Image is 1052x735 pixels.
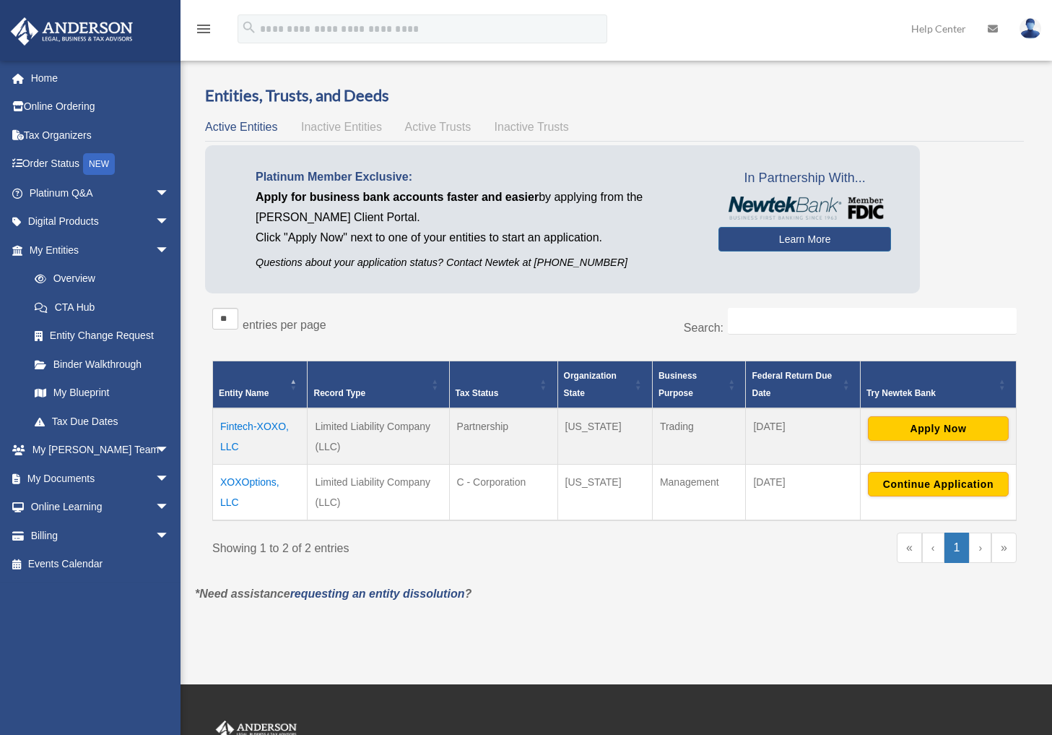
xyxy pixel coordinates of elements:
th: Tax Status: Activate to sort [449,361,557,409]
a: CTA Hub [20,293,184,322]
span: Entity Name [219,388,269,398]
i: search [241,20,257,35]
th: Entity Name: Activate to invert sorting [213,361,308,409]
img: Anderson Advisors Platinum Portal [6,17,137,46]
p: Click "Apply Now" next to one of your entities to start an application. [256,228,697,248]
h3: Entities, Trusts, and Deeds [205,85,1024,107]
td: Fintech-XOXO, LLC [213,408,308,465]
em: *Need assistance ? [195,588,471,600]
td: Trading [652,408,746,465]
span: Federal Return Due Date [752,371,832,398]
span: Record Type [313,388,365,398]
a: Home [10,64,191,93]
td: Limited Liability Company (LLC) [308,408,449,465]
span: arrow_drop_down [155,464,184,494]
a: Tax Organizers [10,121,191,150]
p: by applying from the [PERSON_NAME] Client Portal. [256,187,697,228]
a: My Blueprint [20,379,184,408]
a: Next [969,533,991,563]
div: Showing 1 to 2 of 2 entries [212,533,604,559]
p: Questions about your application status? Contact Newtek at [PHONE_NUMBER] [256,254,697,272]
td: XOXOptions, LLC [213,465,308,521]
span: In Partnership With... [718,167,891,190]
div: NEW [83,153,115,175]
td: Management [652,465,746,521]
span: Tax Status [456,388,499,398]
button: Continue Application [868,472,1009,497]
span: arrow_drop_down [155,236,184,265]
span: Active Trusts [405,121,471,133]
a: My [PERSON_NAME] Teamarrow_drop_down [10,436,191,465]
td: [DATE] [746,465,860,521]
button: Apply Now [868,416,1009,441]
a: Online Ordering [10,93,191,121]
a: Overview [20,265,177,293]
th: Business Purpose: Activate to sort [652,361,746,409]
td: C - Corporation [449,465,557,521]
a: First [897,533,922,563]
span: Inactive Entities [301,121,382,133]
span: arrow_drop_down [155,493,184,523]
label: Search: [684,322,723,334]
span: Business Purpose [658,371,697,398]
p: Platinum Member Exclusive: [256,167,697,187]
td: [US_STATE] [557,465,652,521]
span: arrow_drop_down [155,207,184,237]
span: Inactive Trusts [495,121,569,133]
a: requesting an entity dissolution [290,588,465,600]
a: Binder Walkthrough [20,350,184,379]
a: Entity Change Request [20,322,184,351]
a: Previous [922,533,944,563]
a: menu [195,25,212,38]
a: Digital Productsarrow_drop_down [10,207,191,236]
span: arrow_drop_down [155,521,184,551]
a: Billingarrow_drop_down [10,521,191,550]
a: My Documentsarrow_drop_down [10,464,191,493]
a: 1 [944,533,970,563]
td: Partnership [449,408,557,465]
span: Apply for business bank accounts faster and easier [256,191,539,203]
span: Active Entities [205,121,277,133]
a: Events Calendar [10,550,191,579]
td: Limited Liability Company (LLC) [308,465,449,521]
th: Federal Return Due Date: Activate to sort [746,361,860,409]
img: User Pic [1020,18,1041,39]
a: Learn More [718,227,891,252]
span: arrow_drop_down [155,179,184,208]
label: entries per page [243,319,326,331]
i: menu [195,20,212,38]
span: arrow_drop_down [155,436,184,465]
td: [DATE] [746,408,860,465]
th: Record Type: Activate to sort [308,361,449,409]
a: Platinum Q&Aarrow_drop_down [10,179,191,207]
th: Try Newtek Bank : Activate to sort [860,361,1016,409]
a: Order StatusNEW [10,150,191,179]
a: Online Learningarrow_drop_down [10,493,191,522]
a: My Entitiesarrow_drop_down [10,236,184,265]
a: Last [991,533,1017,563]
img: NewtekBankLogoSM.png [726,197,884,220]
div: Try Newtek Bank [866,384,994,402]
th: Organization State: Activate to sort [557,361,652,409]
a: Tax Due Dates [20,407,184,436]
span: Organization State [564,371,617,398]
td: [US_STATE] [557,408,652,465]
